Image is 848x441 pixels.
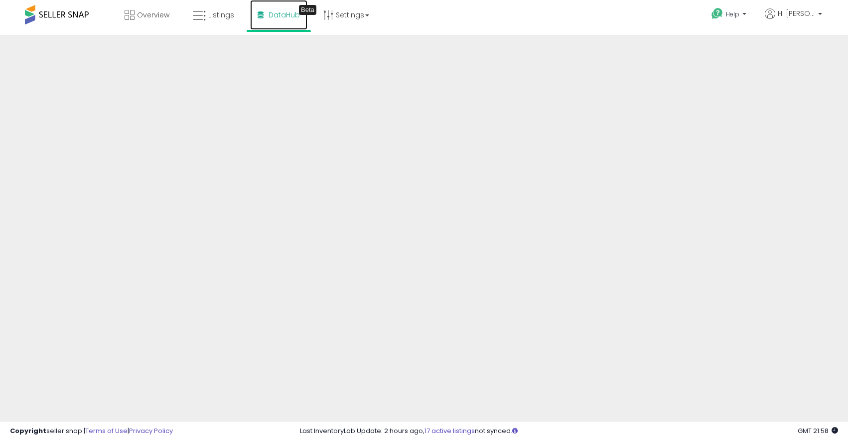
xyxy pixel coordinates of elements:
span: Listings [208,10,234,20]
span: Hi [PERSON_NAME] [778,8,815,18]
span: Overview [137,10,169,20]
div: seller snap | | [10,427,173,436]
i: Get Help [711,7,723,20]
a: 17 active listings [424,426,475,436]
strong: Copyright [10,426,46,436]
div: Last InventoryLab Update: 2 hours ago, not synced. [300,427,838,436]
a: Hi [PERSON_NAME] [765,8,822,31]
span: DataHub [269,10,300,20]
span: Help [726,10,739,18]
span: 2025-10-15 21:58 GMT [798,426,838,436]
a: Privacy Policy [129,426,173,436]
a: Terms of Use [85,426,128,436]
div: Tooltip anchor [299,5,316,15]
